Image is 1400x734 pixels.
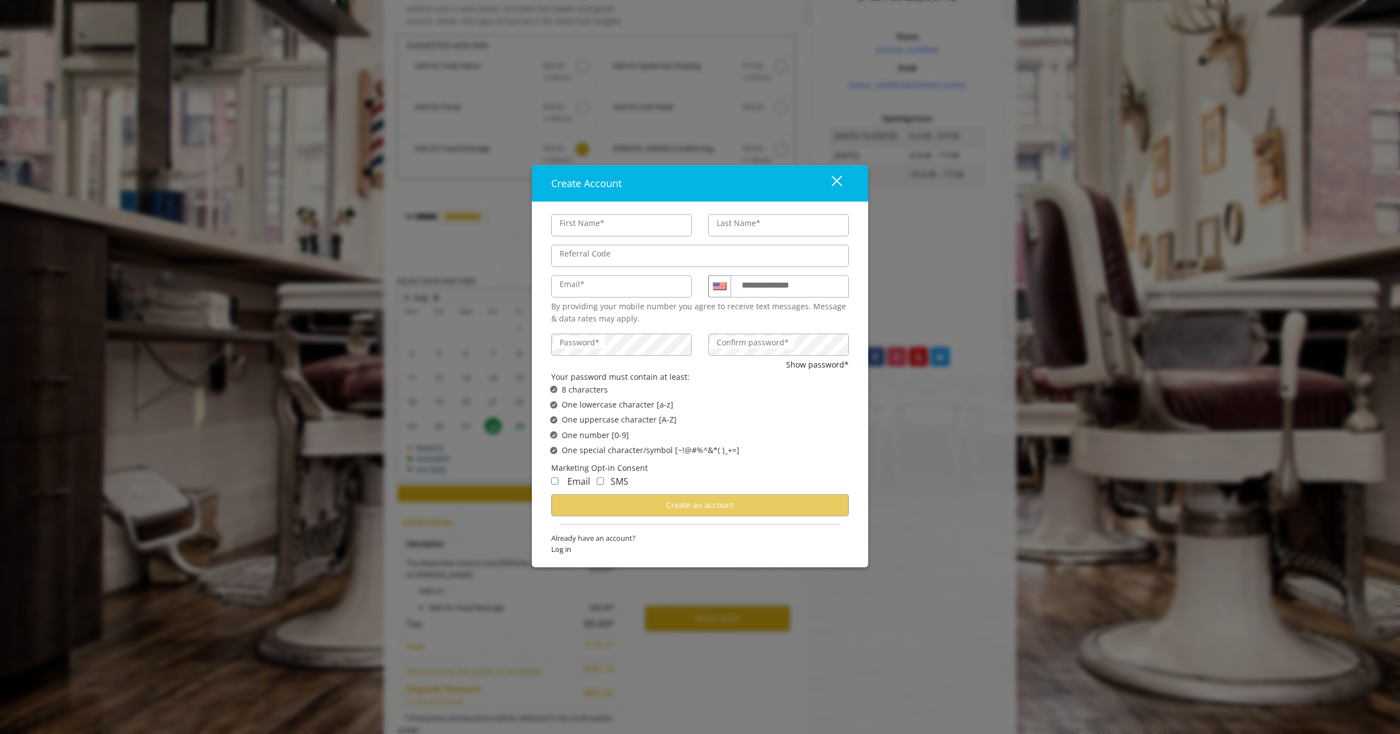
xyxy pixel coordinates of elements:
[554,336,605,349] label: Password*
[551,477,558,485] input: Receive Marketing Email
[552,400,556,409] span: ✔
[562,414,677,426] span: One uppercase character [A-Z]
[552,431,556,440] span: ✔
[551,494,849,516] button: Create an account
[562,383,608,395] span: 8 characters
[551,275,692,298] input: Email
[708,214,849,237] input: Lastname
[554,278,590,290] label: Email*
[552,385,556,394] span: ✔
[551,245,849,267] input: ReferralCode
[551,177,622,190] span: Create Account
[708,275,731,298] div: Country
[711,217,766,229] label: Last Name*
[711,336,794,349] label: Confirm password*
[551,532,849,544] span: Already have an account?
[562,429,629,441] span: One number [0-9]
[551,334,692,356] input: Password
[811,172,849,195] button: close dialog
[666,500,734,510] span: Create an account
[567,475,590,487] span: Email
[597,477,604,485] input: Receive Marketing SMS
[554,217,610,229] label: First Name*
[551,300,849,325] div: By providing your mobile number you agree to receive text messages. Message & data rates may apply.
[552,446,556,455] span: ✔
[562,444,739,456] span: One special character/symbol [~!@#%^&*( )_+=]
[551,214,692,237] input: FirstName
[611,475,628,487] span: SMS
[551,371,849,383] div: Your password must contain at least:
[551,544,849,555] span: Log in
[562,399,673,411] span: One lowercase character [a-z]
[554,248,616,260] label: Referral Code
[819,175,841,192] div: close dialog
[551,462,849,474] div: Marketing Opt-in Consent
[786,359,849,371] button: Show password*
[552,415,556,424] span: ✔
[708,334,849,356] input: ConfirmPassword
